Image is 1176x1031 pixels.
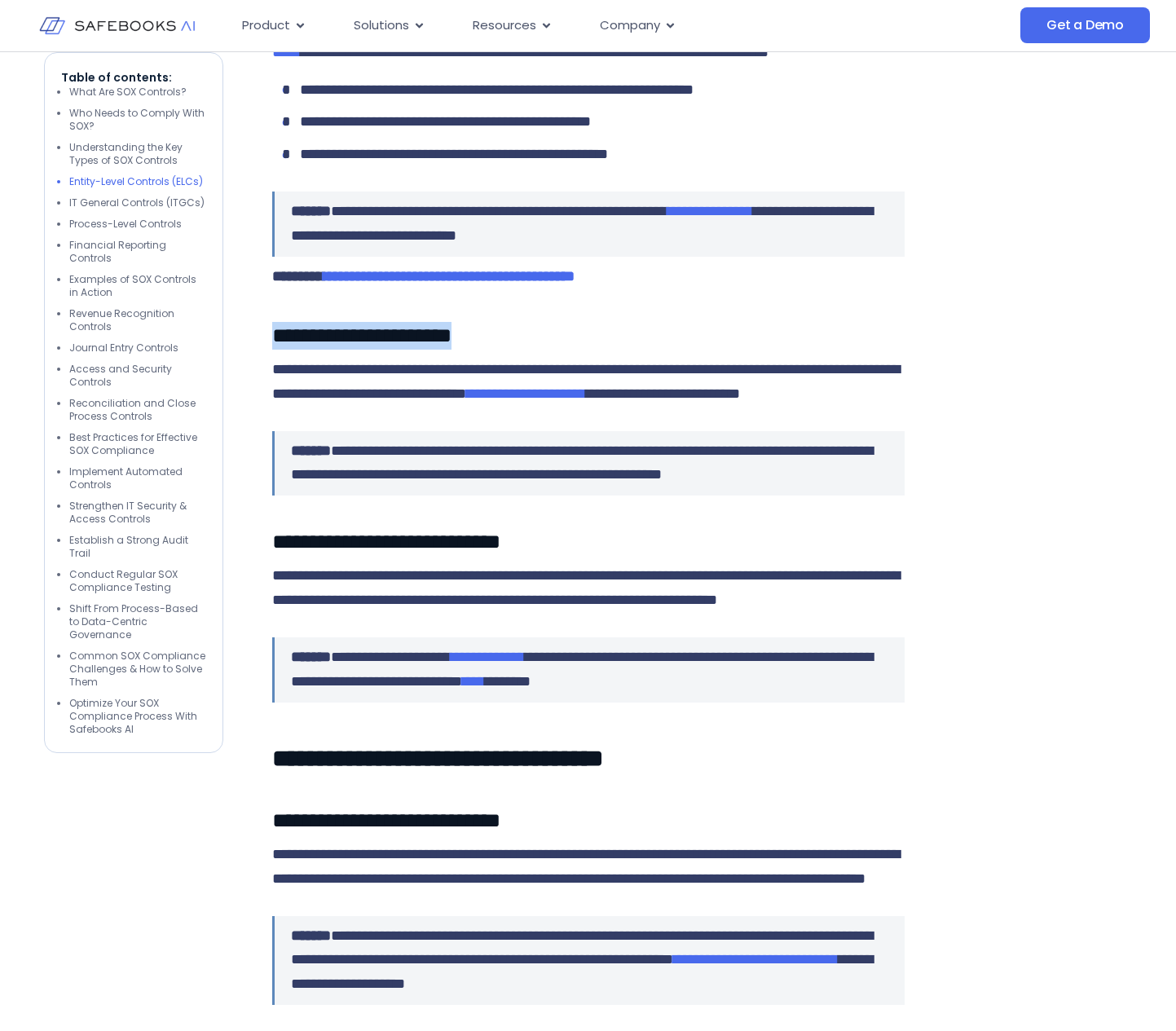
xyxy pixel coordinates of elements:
span: Get a Demo [1046,17,1124,33]
li: Access and Security Controls [69,363,206,389]
span: Company [600,16,660,35]
li: Best Practices for Effective SOX Compliance [69,431,206,457]
span: Solutions [354,16,409,35]
li: Journal Entry Controls [69,341,206,355]
p: Table of contents: [61,69,206,86]
li: Strengthen IT Security & Access Controls [69,500,206,526]
li: Common SOX Compliance Challenges & How to Solve Them [69,650,206,689]
li: Process-Level Controls [69,218,206,231]
a: Get a Demo [1020,7,1150,43]
li: Implement Automated Controls [69,465,206,491]
li: Conduct Regular SOX Compliance Testing [69,568,206,594]
li: Reconciliation and Close Process Controls [69,397,206,423]
li: Revenue Recognition Controls [69,307,206,333]
span: Product [242,16,290,35]
li: Optimize Your SOX Compliance Process With Safebooks AI [69,697,206,736]
li: Entity-Level Controls (ELCs) [69,175,206,188]
li: IT General Controls (ITGCs) [69,196,206,209]
li: Establish a Strong Audit Trail [69,534,206,560]
span: Resources [473,16,536,35]
div: Menu Toggle [229,10,895,42]
li: Examples of SOX Controls in Action [69,273,206,299]
nav: Menu [229,10,895,42]
li: Understanding the Key Types of SOX Controls [69,141,206,167]
li: Financial Reporting Controls [69,239,206,265]
li: Shift From Process-Based to Data-Centric Governance [69,602,206,641]
li: Who Needs to Comply With SOX? [69,107,206,133]
li: What Are SOX Controls? [69,86,206,99]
